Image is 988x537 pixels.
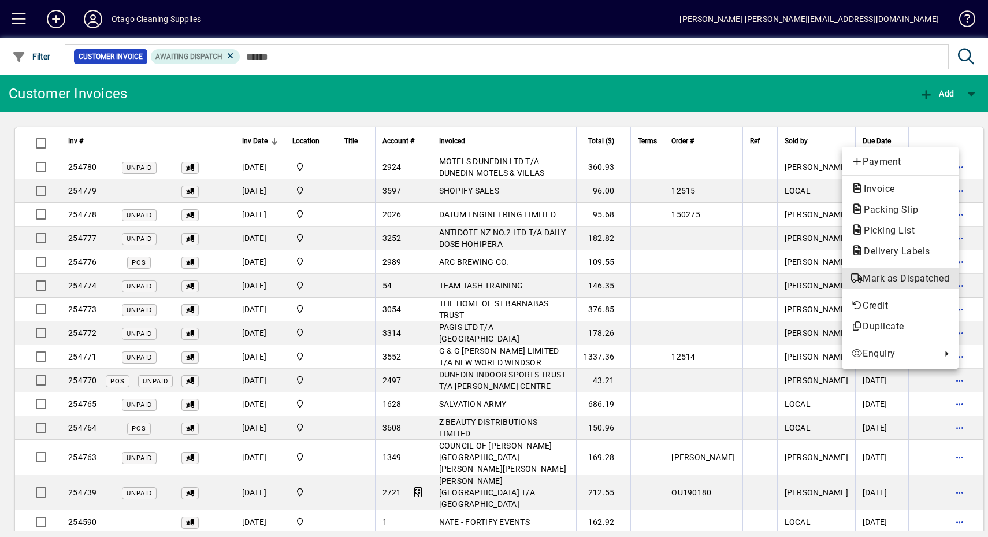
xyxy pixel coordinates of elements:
span: Payment [851,155,949,169]
button: Add customer payment [842,151,959,172]
span: Mark as Dispatched [851,272,949,286]
span: Enquiry [851,347,935,361]
span: Packing Slip [851,204,924,215]
span: Delivery Labels [851,246,936,257]
span: Credit [851,299,949,313]
span: Picking List [851,225,920,236]
span: Duplicate [851,320,949,334]
span: Invoice [851,183,901,194]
